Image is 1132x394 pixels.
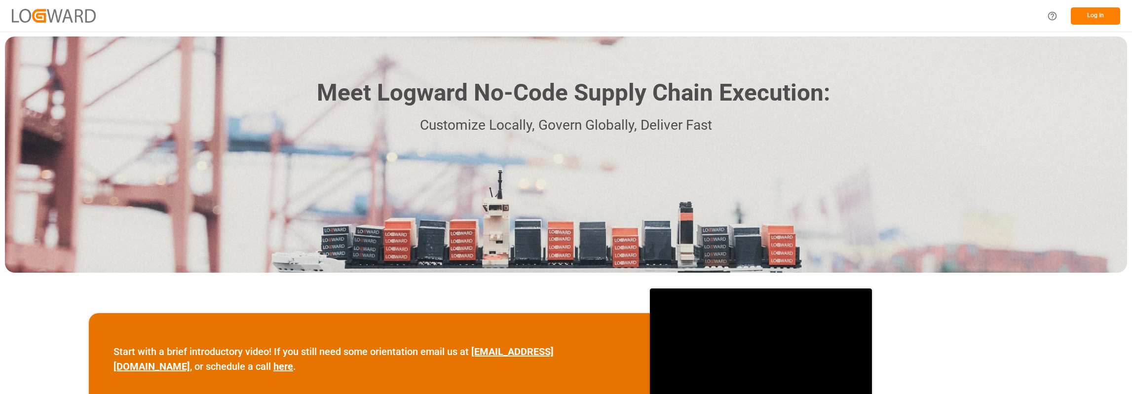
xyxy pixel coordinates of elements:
p: Customize Locally, Govern Globally, Deliver Fast [302,114,830,137]
p: Start with a brief introductory video! If you still need some orientation email us at , or schedu... [113,344,625,374]
img: Logward_new_orange.png [12,9,96,22]
button: Log In [1071,7,1120,25]
button: Help Center [1041,5,1063,27]
a: here [273,360,293,372]
h1: Meet Logward No-Code Supply Chain Execution: [317,75,830,110]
